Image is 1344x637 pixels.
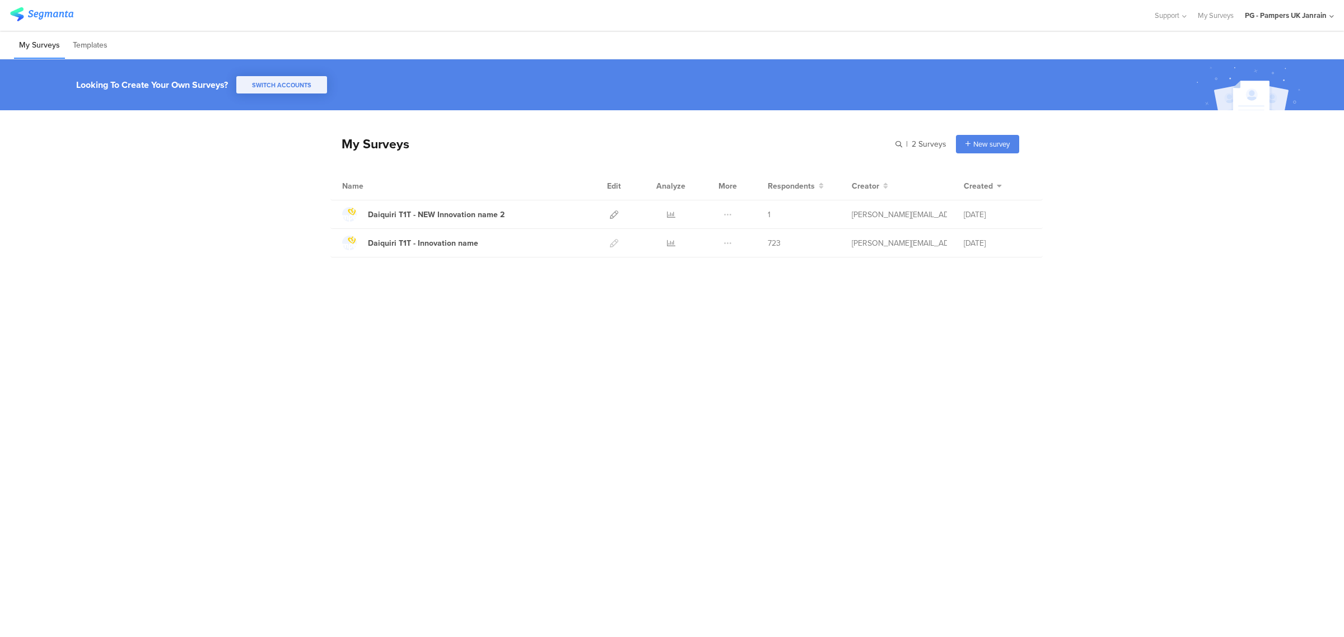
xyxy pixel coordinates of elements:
[964,180,1002,192] button: Created
[76,78,228,91] div: Looking To Create Your Own Surveys?
[964,209,1031,221] div: [DATE]
[973,139,1010,149] span: New survey
[852,237,947,249] div: laporta.a@pg.com
[768,209,771,221] span: 1
[912,138,946,150] span: 2 Surveys
[768,237,781,249] span: 723
[964,180,993,192] span: Created
[1192,63,1308,114] img: create_account_image.svg
[904,138,909,150] span: |
[768,180,824,192] button: Respondents
[10,7,73,21] img: segmanta logo
[654,172,688,200] div: Analyze
[342,236,478,250] a: Daiquiri T1T - Innovation name
[964,237,1031,249] div: [DATE]
[342,207,505,222] a: Daiquiri T1T - NEW Innovation name 2
[852,180,888,192] button: Creator
[852,180,879,192] span: Creator
[602,172,626,200] div: Edit
[236,76,327,93] button: SWITCH ACCOUNTS
[252,81,311,90] span: SWITCH ACCOUNTS
[852,209,947,221] div: laporta.a@pg.com
[1245,10,1327,21] div: PG - Pampers UK Janrain
[342,180,409,192] div: Name
[716,172,740,200] div: More
[330,134,409,153] div: My Surveys
[768,180,815,192] span: Respondents
[1155,10,1179,21] span: Support
[14,32,65,59] li: My Surveys
[368,209,505,221] div: Daiquiri T1T - NEW Innovation name 2
[368,237,478,249] div: Daiquiri T1T - Innovation name
[68,32,113,59] li: Templates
